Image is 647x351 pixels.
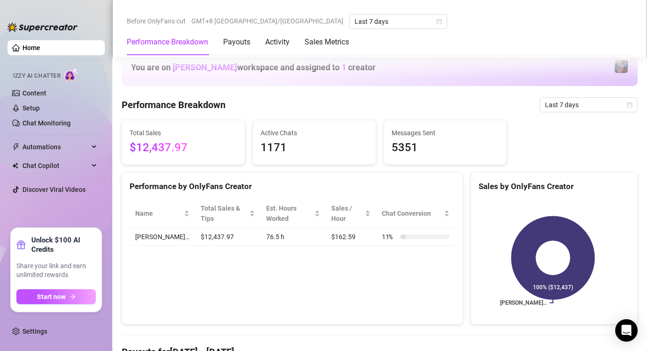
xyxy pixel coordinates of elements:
span: Automations [22,139,89,154]
span: [PERSON_NAME] [173,62,237,72]
th: Total Sales & Tips [195,199,261,228]
th: Chat Conversion [376,199,455,228]
h4: Performance Breakdown [122,98,225,111]
img: logo-BBDzfeDw.svg [7,22,78,32]
button: Start nowarrow-right [16,289,96,304]
td: $162.59 [326,228,376,246]
span: 1 [342,62,346,72]
a: Discover Viral Videos [22,186,86,193]
span: thunderbolt [12,143,20,151]
span: calendar [627,102,632,108]
span: arrow-right [69,293,76,300]
text: [PERSON_NAME]… [500,300,547,306]
span: gift [16,240,26,249]
h1: You are on workspace and assigned to creator [131,62,376,73]
div: Performance by OnlyFans Creator [130,180,455,193]
div: Payouts [223,37,250,48]
span: Before OnlyFans cut [127,14,186,28]
img: AI Chatter [64,68,79,81]
a: Settings [22,328,47,335]
div: Sales Metrics [305,37,349,48]
span: 11 % [382,232,397,242]
span: Active Chats [261,128,368,138]
span: 5351 [392,139,499,157]
span: Name [135,208,182,219]
span: Last 7 days [355,15,442,29]
a: Setup [22,104,40,112]
div: Sales by OnlyFans Creator [479,180,630,193]
span: Total Sales & Tips [201,203,247,224]
span: Total Sales [130,128,237,138]
span: GMT+8 [GEOGRAPHIC_DATA]/[GEOGRAPHIC_DATA] [191,14,343,28]
div: Open Intercom Messenger [615,319,638,342]
a: Chat Monitoring [22,119,71,127]
div: Activity [265,37,290,48]
th: Name [130,199,195,228]
span: Chat Conversion [382,208,442,219]
span: Start now [37,293,65,300]
span: 1171 [261,139,368,157]
img: Jaylie [615,60,628,73]
div: Performance Breakdown [127,37,208,48]
span: Izzy AI Chatter [13,72,60,80]
td: [PERSON_NAME]… [130,228,195,246]
div: Est. Hours Worked [266,203,313,224]
a: Content [22,89,46,97]
strong: Unlock $100 AI Credits [31,235,96,254]
span: Chat Copilot [22,158,89,173]
img: Chat Copilot [12,162,18,169]
th: Sales / Hour [326,199,376,228]
span: $12,437.97 [130,139,237,157]
span: Last 7 days [545,98,632,112]
td: $12,437.97 [195,228,261,246]
td: 76.5 h [261,228,326,246]
span: calendar [436,19,442,24]
span: Share your link and earn unlimited rewards [16,262,96,280]
a: Home [22,44,40,51]
span: Sales / Hour [331,203,363,224]
span: Messages Sent [392,128,499,138]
